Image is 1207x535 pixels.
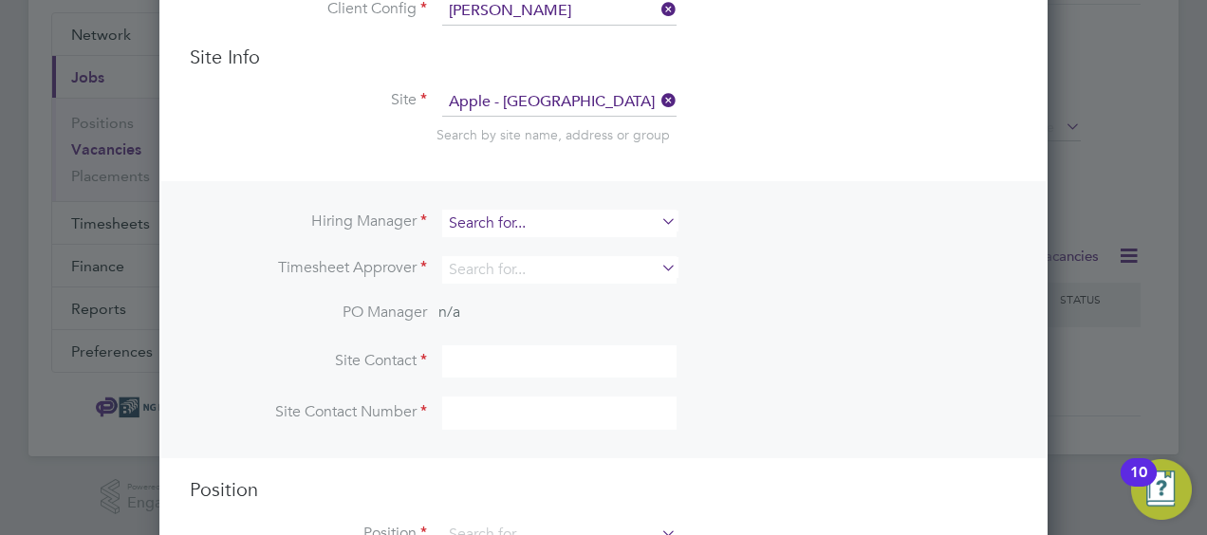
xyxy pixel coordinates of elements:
[190,477,1017,502] h3: Position
[1131,459,1192,520] button: Open Resource Center, 10 new notifications
[1130,472,1147,497] div: 10
[442,88,677,117] input: Search for...
[190,402,427,422] label: Site Contact Number
[190,212,427,231] label: Hiring Manager
[190,258,427,278] label: Timesheet Approver
[190,351,427,371] label: Site Contact
[436,126,670,143] span: Search by site name, address or group
[442,256,677,284] input: Search for...
[190,303,427,323] label: PO Manager
[190,90,427,110] label: Site
[190,45,1017,69] h3: Site Info
[442,210,677,237] input: Search for...
[438,303,460,322] span: n/a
